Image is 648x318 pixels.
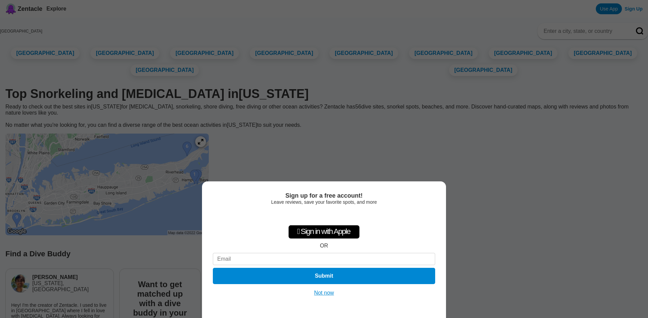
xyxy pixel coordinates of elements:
button: Submit [213,268,435,284]
div: Sign in with Apple [288,225,360,239]
div: Sign up for a free account! [213,192,435,199]
input: Email [213,253,435,265]
div: OR [320,243,328,249]
iframe: Schaltfläche „Über Google anmelden“ [285,208,363,223]
div: Leave reviews, save your favorite spots, and more [213,199,435,205]
button: Not now [312,290,336,296]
